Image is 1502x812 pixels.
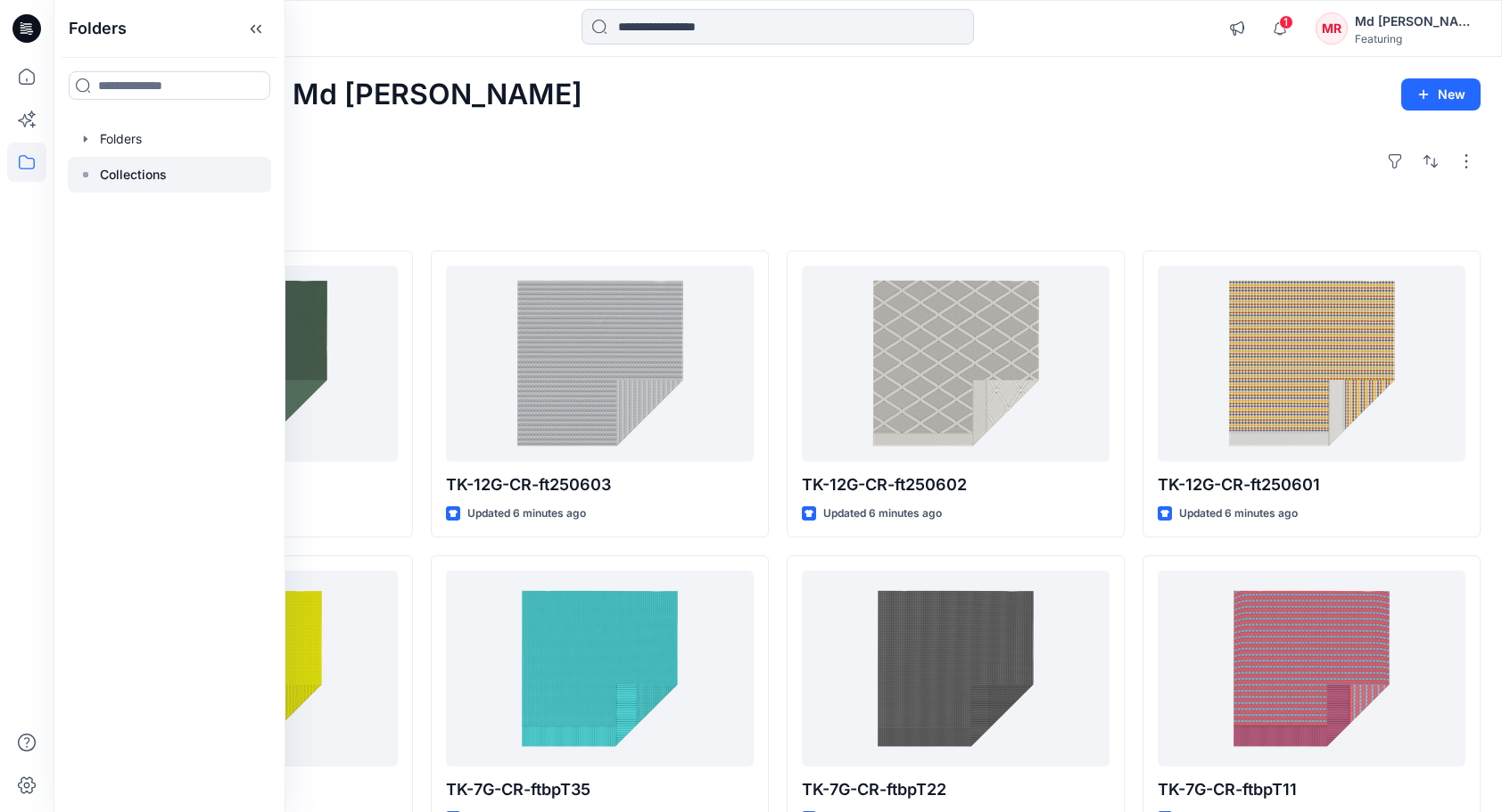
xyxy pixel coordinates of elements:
a: TK-7G-CR-ftbpT11 [1158,570,1465,767]
p: Updated 6 minutes ago [823,504,942,523]
div: MR [1316,12,1348,45]
p: Updated 6 minutes ago [467,504,586,523]
p: TK-7G-CR-ftbpT35 [446,777,754,802]
p: TK-7G-CR-ftbpT11 [1158,777,1465,802]
a: TK-12G-CR-ft250602 [802,266,1110,462]
h2: Welcome back, Md [PERSON_NAME] [75,78,582,111]
div: Md [PERSON_NAME][DEMOGRAPHIC_DATA] [1355,11,1480,32]
a: TK-7G-CR-ftbpT35 [446,570,754,767]
p: TK-12G-CR-ft250602 [802,472,1110,497]
a: TK-12G-CR-ft250601 [1158,266,1465,462]
p: TK-12G-CR-ft250601 [1158,472,1465,497]
p: Collections [100,164,167,185]
button: New [1401,78,1481,111]
span: 1 [1279,15,1293,29]
div: Featuring [1355,32,1480,45]
p: TK-7G-CR-ftbpT22 [802,777,1110,802]
h4: Styles [75,211,1481,233]
a: TK-7G-CR-ftbpT22 [802,570,1110,767]
a: TK-12G-CR-ft250603 [446,266,754,462]
p: Updated 6 minutes ago [1179,504,1298,523]
p: TK-12G-CR-ft250603 [446,472,754,497]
